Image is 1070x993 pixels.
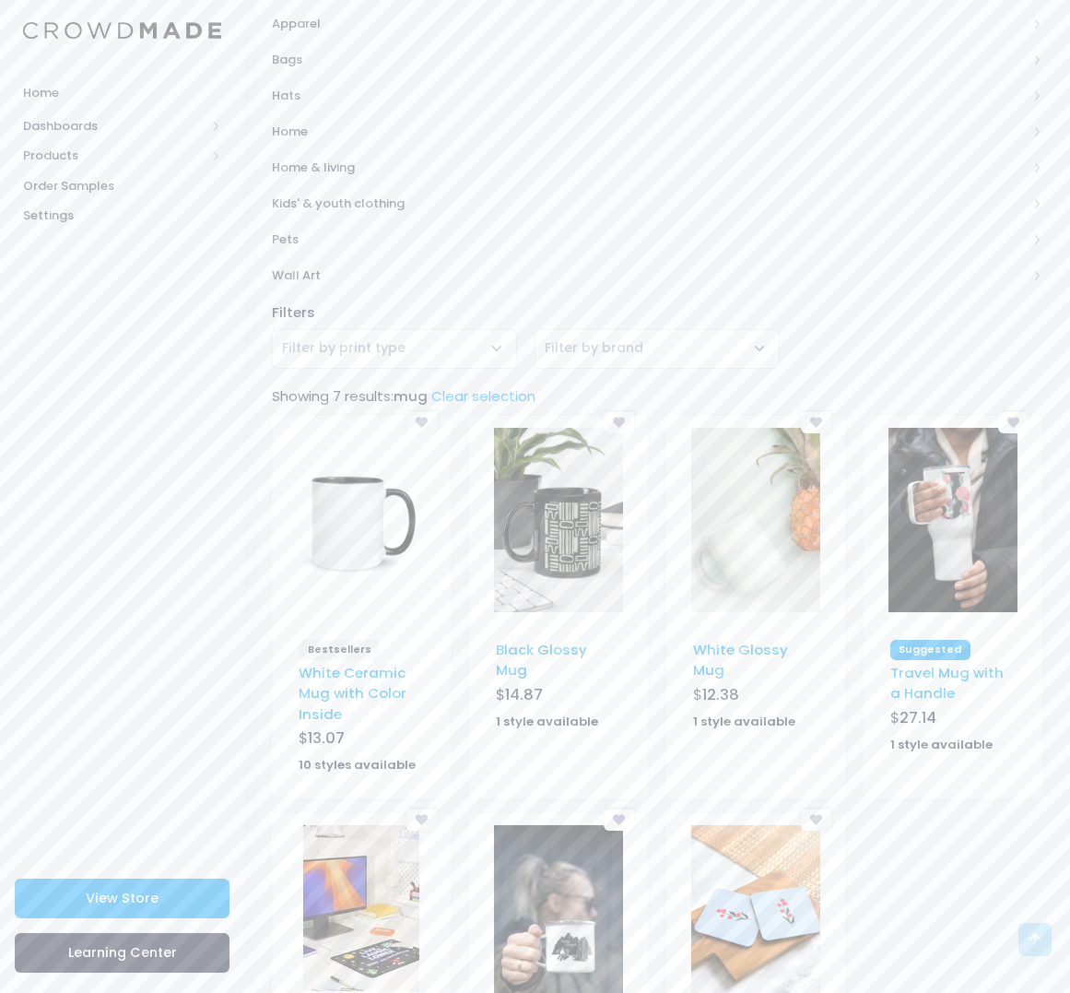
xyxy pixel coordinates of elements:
div: $ [496,684,621,710]
a: Travel Mug with a Handle [890,663,1004,703]
span: 14.87 [505,684,543,705]
strong: 1 style available [693,713,795,730]
span: Filter by brand [545,338,643,357]
strong: 1 style available [890,736,993,753]
span: Home [23,84,221,102]
img: Logo [23,22,221,40]
div: Showing 7 results: [263,386,1052,407]
a: Black Glossy Mug [496,640,587,680]
span: View Store [86,889,159,907]
a: View Store [15,879,229,918]
strong: 1 style available [496,713,598,730]
a: White Ceramic Mug with Color Inside [299,663,406,724]
span: Bestsellers [299,640,380,660]
div: $ [890,707,1016,733]
span: 12.38 [702,684,739,705]
a: White Glossy Mug [693,640,788,680]
span: Filter by print type [282,338,406,358]
span: Dashboards [23,117,206,136]
span: Suggested [890,640,970,660]
span: Filter by brand [535,329,780,369]
span: 27.14 [900,707,936,728]
span: mug [394,386,428,406]
span: Bags [272,51,1027,69]
span: Settings [23,207,221,225]
a: Learning Center [15,933,229,973]
span: Home & living [272,159,1027,177]
div: Filters [263,302,1052,323]
span: Order Samples [23,177,221,195]
span: Learning Center [68,943,177,962]
div: $ [299,727,424,753]
span: Kids' & youth clothing [272,195,1027,213]
div: $ [693,684,818,710]
strong: 10 styles available [299,756,416,774]
span: Hats [272,87,1027,105]
span: Pets [272,231,1027,249]
span: Filter by print type [282,338,406,357]
span: Apparel [272,15,1027,33]
span: Wall Art [272,266,1027,285]
span: 13.07 [308,727,345,749]
span: Filter by print type [272,329,517,369]
a: Clear selection [431,386,535,406]
span: Home [272,123,1027,141]
span: Filter by brand [545,338,643,358]
span: Products [23,147,206,165]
